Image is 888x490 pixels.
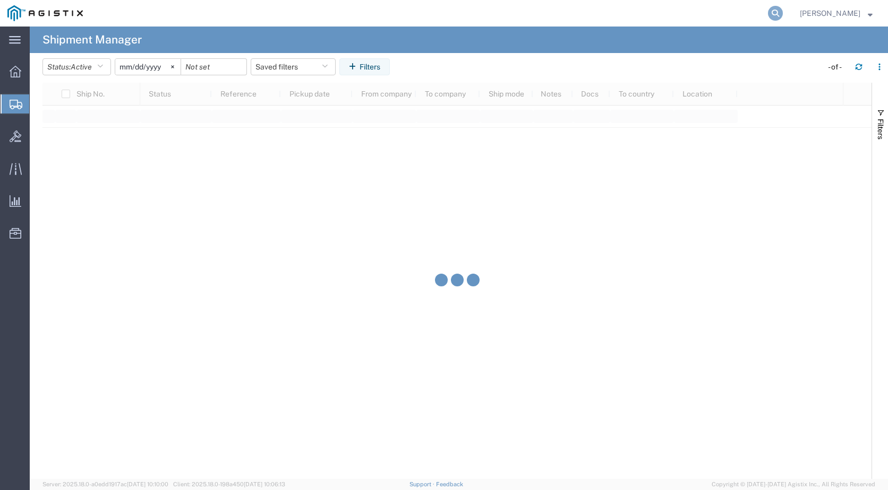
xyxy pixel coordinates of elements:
[251,58,336,75] button: Saved filters
[7,5,83,21] img: logo
[828,62,847,73] div: - of -
[173,481,285,487] span: Client: 2025.18.0-198a450
[42,27,142,53] h4: Shipment Manager
[436,481,463,487] a: Feedback
[71,63,92,71] span: Active
[244,481,285,487] span: [DATE] 10:06:13
[409,481,436,487] a: Support
[712,480,875,489] span: Copyright © [DATE]-[DATE] Agistix Inc., All Rights Reserved
[181,59,246,75] input: Not set
[127,481,168,487] span: [DATE] 10:10:00
[799,7,873,20] button: [PERSON_NAME]
[876,119,885,139] span: Filters
[42,481,168,487] span: Server: 2025.18.0-a0edd1917ac
[800,7,860,19] span: Nicholas Blandy
[42,58,111,75] button: Status:Active
[115,59,181,75] input: Not set
[339,58,390,75] button: Filters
